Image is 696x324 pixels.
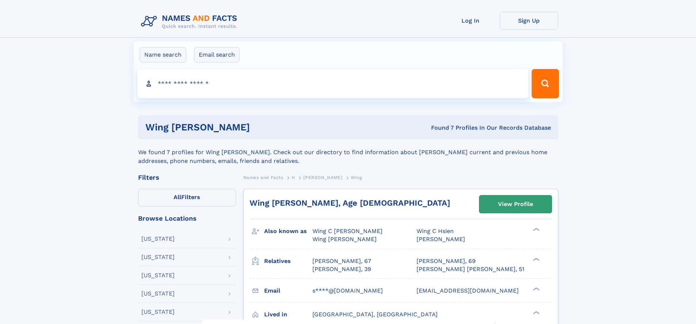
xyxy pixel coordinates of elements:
div: [US_STATE] [141,309,175,315]
div: [US_STATE] [141,272,175,278]
div: Filters [138,174,236,181]
div: ❯ [531,310,540,315]
span: Wing C Hsien [417,228,454,235]
a: [PERSON_NAME], 39 [312,265,371,273]
a: H [292,173,295,182]
span: [EMAIL_ADDRESS][DOMAIN_NAME] [417,287,519,294]
div: View Profile [498,196,533,213]
a: Sign Up [500,12,558,30]
span: Wing [351,175,362,180]
span: All [174,194,181,201]
a: Log In [441,12,500,30]
a: [PERSON_NAME] [PERSON_NAME], 51 [417,265,524,273]
button: Search Button [532,69,559,98]
div: ❯ [531,227,540,232]
span: [GEOGRAPHIC_DATA], [GEOGRAPHIC_DATA] [312,311,438,318]
img: Logo Names and Facts [138,12,243,31]
div: ❯ [531,286,540,291]
div: ❯ [531,257,540,262]
div: Browse Locations [138,215,236,222]
span: [PERSON_NAME] [417,236,465,243]
label: Filters [138,189,236,206]
span: [PERSON_NAME] [303,175,342,180]
a: [PERSON_NAME] [303,173,342,182]
a: Names and Facts [243,173,284,182]
h3: Also known as [264,225,312,237]
a: [PERSON_NAME], 67 [312,257,371,265]
a: View Profile [479,195,552,213]
span: Wing [PERSON_NAME] [312,236,377,243]
div: [US_STATE] [141,254,175,260]
h3: Relatives [264,255,312,267]
div: [US_STATE] [141,236,175,242]
a: [PERSON_NAME], 69 [417,257,476,265]
a: Wing [PERSON_NAME], Age [DEMOGRAPHIC_DATA] [250,198,450,207]
label: Name search [140,47,186,62]
h3: Lived in [264,308,312,321]
span: Wing C [PERSON_NAME] [312,228,383,235]
label: Email search [194,47,240,62]
span: H [292,175,295,180]
div: Found 7 Profiles In Our Records Database [341,124,551,132]
div: We found 7 profiles for Wing [PERSON_NAME]. Check out our directory to find information about [PE... [138,139,558,165]
div: [US_STATE] [141,291,175,297]
h3: Email [264,285,312,297]
h1: Wing [PERSON_NAME] [145,123,341,132]
input: search input [137,69,529,98]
